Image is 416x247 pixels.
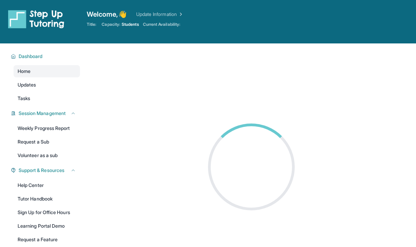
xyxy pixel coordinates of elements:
[19,53,43,60] span: Dashboard
[16,110,76,117] button: Session Management
[14,79,80,91] a: Updates
[14,149,80,161] a: Volunteer as a sub
[14,122,80,134] a: Weekly Progress Report
[14,193,80,205] a: Tutor Handbook
[87,22,96,27] span: Title:
[14,65,80,77] a: Home
[14,233,80,246] a: Request a Feature
[16,167,76,174] button: Support & Resources
[136,11,184,18] a: Update Information
[177,11,184,18] img: Chevron Right
[87,9,127,19] span: Welcome, 👋
[122,22,139,27] span: Students
[19,110,66,117] span: Session Management
[19,167,64,174] span: Support & Resources
[14,179,80,191] a: Help Center
[14,92,80,104] a: Tasks
[18,81,36,88] span: Updates
[14,220,80,232] a: Learning Portal Demo
[14,136,80,148] a: Request a Sub
[143,22,180,27] span: Current Availability:
[18,68,30,75] span: Home
[16,53,76,60] button: Dashboard
[8,9,64,28] img: logo
[18,95,30,102] span: Tasks
[14,206,80,218] a: Sign Up for Office Hours
[102,22,120,27] span: Capacity:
